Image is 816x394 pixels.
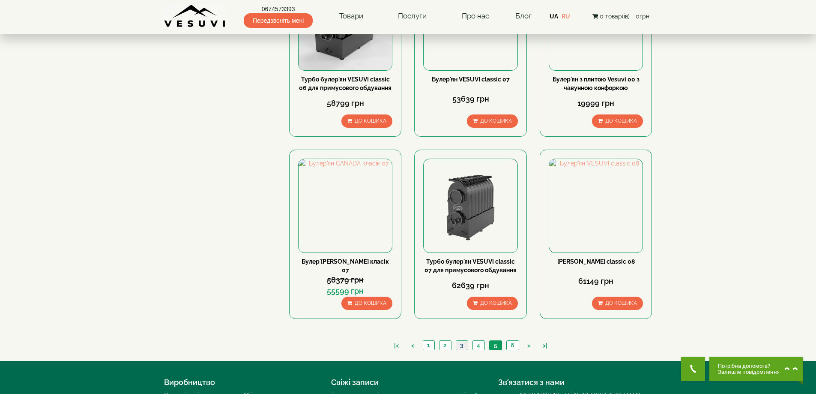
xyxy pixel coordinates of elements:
[424,159,517,253] img: Турбо булер'ян VESUVI classic 07 для примусового обдування
[341,297,392,310] button: До кошика
[302,258,389,274] a: Булер'[PERSON_NAME] класік 07
[605,300,637,306] span: До кошика
[341,114,392,128] button: До кошика
[549,98,643,109] div: 19999 грн
[592,114,643,128] button: До кошика
[718,369,780,375] span: Залиште повідомлення
[355,300,386,306] span: До кошика
[244,13,313,28] span: Передзвоніть мені
[592,297,643,310] button: До кошика
[299,159,392,253] img: Булер'ян CANADA класік 07
[298,98,392,109] div: 58799 грн
[480,118,512,124] span: До кошика
[423,93,517,105] div: 53639 грн
[480,300,512,306] span: До кошика
[472,341,484,350] a: 4
[562,13,570,20] a: RU
[331,6,372,26] a: Товари
[550,13,558,20] a: UA
[424,258,517,274] a: Турбо булер'ян VESUVI classic 07 для примусового обдування
[498,378,652,387] h4: Зв’язатися з нами
[423,280,517,291] div: 62639 грн
[407,341,418,350] a: <
[299,76,392,91] a: Турбо булер'ян VESUVI classic 06 для примусового обдування
[298,274,392,286] div: 58379 грн
[506,341,519,350] a: 6
[549,159,643,253] img: Булер'ян VESUVI classic 08
[605,118,637,124] span: До кошика
[389,6,435,26] a: Послуги
[515,12,532,20] a: Блог
[390,341,403,350] a: |<
[553,76,640,91] a: Булер'ян з плитою Vesuvi 00 з чавунною конфоркою
[494,342,497,349] span: 5
[590,12,652,21] button: 0 товар(ів) - 0грн
[549,276,643,287] div: 61149 грн
[244,5,313,13] a: 0674573393
[164,378,318,387] h4: Виробництво
[453,6,498,26] a: Про нас
[557,258,635,265] a: [PERSON_NAME] classic 08
[456,341,468,350] a: 3
[164,4,226,28] img: Завод VESUVI
[718,363,780,369] span: Потрібна допомога?
[439,341,451,350] a: 2
[709,357,803,381] button: Chat button
[681,357,705,381] button: Get Call button
[331,378,485,387] h4: Свіжі записи
[467,297,518,310] button: До кошика
[600,13,649,20] span: 0 товар(ів) - 0грн
[355,118,386,124] span: До кошика
[298,286,392,297] div: 55599 грн
[432,76,510,83] a: Булер'ян VESUVI classic 07
[423,341,434,350] a: 1
[523,341,535,350] a: >
[467,114,518,128] button: До кошика
[538,341,552,350] a: >|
